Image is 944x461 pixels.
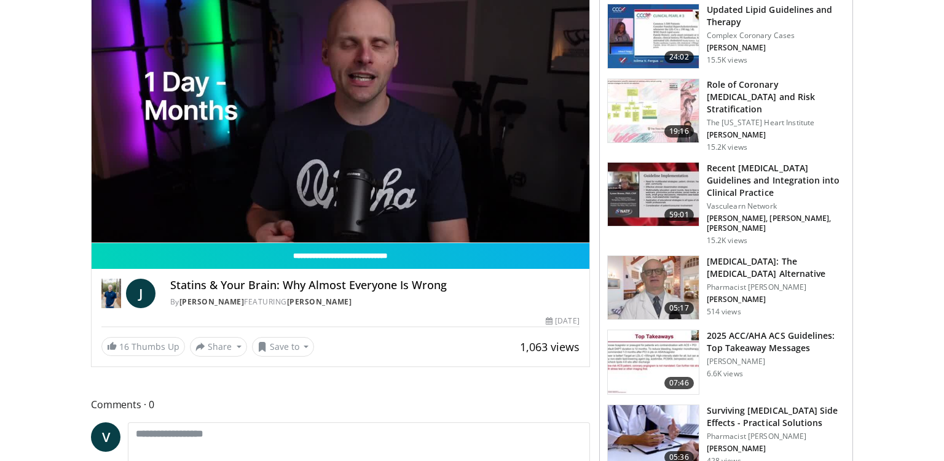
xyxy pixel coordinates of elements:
[101,337,185,356] a: 16 Thumbs Up
[707,79,845,115] h3: Role of Coronary [MEDICAL_DATA] and Risk Stratification
[707,255,845,280] h3: [MEDICAL_DATA]: The [MEDICAL_DATA] Alternative
[170,279,580,292] h4: Statins & Your Brain: Why Almost Everyone Is Wrong
[707,357,845,366] p: [PERSON_NAME]
[179,296,245,307] a: [PERSON_NAME]
[707,43,845,53] p: [PERSON_NAME]
[707,444,845,454] p: [PERSON_NAME]
[190,337,247,357] button: Share
[707,130,845,140] p: [PERSON_NAME]
[707,330,845,354] h3: 2025 ACC/AHA ACS Guidelines: Top Takeaway Messages
[707,307,741,317] p: 514 views
[607,162,845,246] a: 59:01 Recent [MEDICAL_DATA] Guidelines and Integration into Clinical Practice Vasculearn Network ...
[91,397,590,413] span: Comments 0
[91,422,120,452] a: V
[608,79,699,143] img: 1efa8c99-7b8a-4ab5-a569-1c219ae7bd2c.150x105_q85_crop-smart_upscale.jpg
[520,339,580,354] span: 1,063 views
[707,201,845,211] p: Vasculearn Network
[707,214,845,233] p: [PERSON_NAME], [PERSON_NAME], [PERSON_NAME]
[101,279,121,308] img: Dr. Jordan Rennicke
[287,296,352,307] a: [PERSON_NAME]
[707,295,845,304] p: [PERSON_NAME]
[608,163,699,227] img: 87825f19-cf4c-4b91-bba1-ce218758c6bb.150x105_q85_crop-smart_upscale.jpg
[607,79,845,152] a: 19:16 Role of Coronary [MEDICAL_DATA] and Risk Stratification The [US_STATE] Heart Institute [PER...
[707,236,747,246] p: 15.2K views
[664,125,694,138] span: 19:16
[707,432,845,441] p: Pharmacist [PERSON_NAME]
[707,31,845,41] p: Complex Coronary Cases
[707,142,747,152] p: 15.2K views
[546,316,579,327] div: [DATE]
[119,341,129,352] span: 16
[252,337,315,357] button: Save to
[707,4,845,28] h3: Updated Lipid Guidelines and Therapy
[707,162,845,199] h3: Recent [MEDICAL_DATA] Guidelines and Integration into Clinical Practice
[664,302,694,314] span: 05:17
[608,256,699,320] img: ce9609b9-a9bf-4b08-84dd-8eeb8ab29fc6.150x105_q85_crop-smart_upscale.jpg
[707,369,743,379] p: 6.6K views
[707,55,747,65] p: 15.5K views
[707,282,845,292] p: Pharmacist [PERSON_NAME]
[607,255,845,320] a: 05:17 [MEDICAL_DATA]: The [MEDICAL_DATA] Alternative Pharmacist [PERSON_NAME] [PERSON_NAME] 514 v...
[126,279,155,308] a: J
[170,296,580,308] div: By FEATURING
[607,330,845,395] a: 07:46 2025 ACC/AHA ACS Guidelines: Top Takeaway Messages [PERSON_NAME] 6.6K views
[664,377,694,389] span: 07:46
[607,4,845,69] a: 24:02 Updated Lipid Guidelines and Therapy Complex Coronary Cases [PERSON_NAME] 15.5K views
[608,4,699,68] img: 77f671eb-9394-4acc-bc78-a9f077f94e00.150x105_q85_crop-smart_upscale.jpg
[664,51,694,63] span: 24:02
[707,118,845,128] p: The [US_STATE] Heart Institute
[707,405,845,429] h3: Surviving [MEDICAL_DATA] Side Effects - Practical Solutions
[608,330,699,394] img: 369ac253-1227-4c00-b4e1-6e957fd240a8.150x105_q85_crop-smart_upscale.jpg
[664,209,694,221] span: 59:01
